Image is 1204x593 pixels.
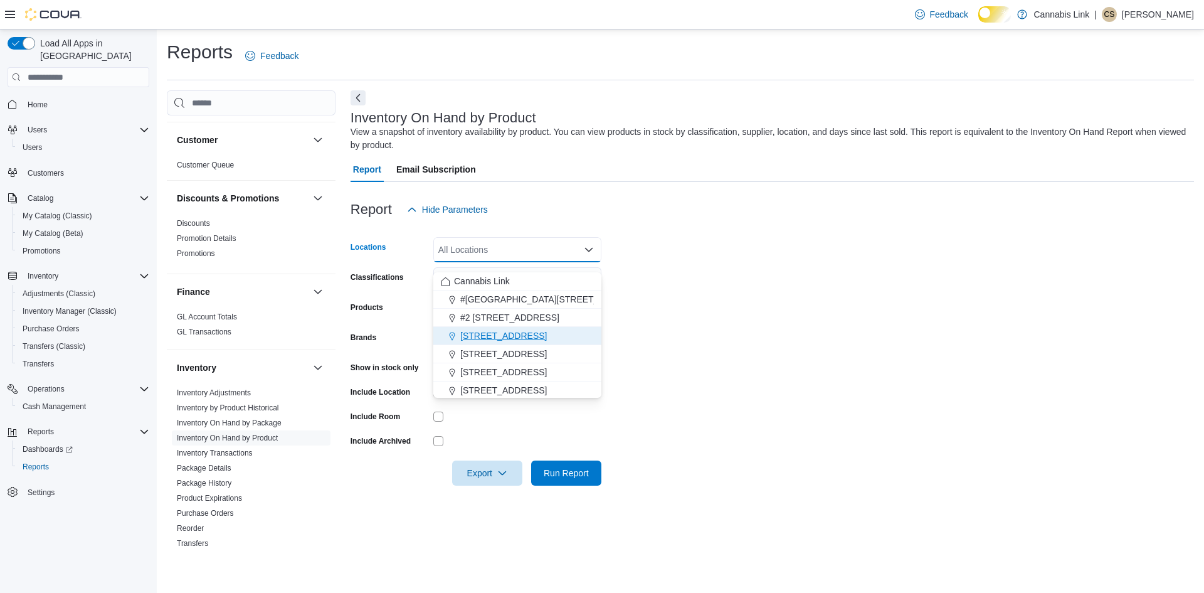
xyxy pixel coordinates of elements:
[13,285,154,302] button: Adjustments (Classic)
[23,382,149,397] span: Operations
[460,348,547,360] span: [STREET_ADDRESS]
[18,208,97,223] a: My Catalog (Classic)
[351,333,376,343] label: Brands
[351,242,386,252] label: Locations
[23,211,92,221] span: My Catalog (Classic)
[177,233,236,243] span: Promotion Details
[177,508,234,518] span: Purchase Orders
[23,444,73,454] span: Dashboards
[13,320,154,338] button: Purchase Orders
[18,304,122,319] a: Inventory Manager (Classic)
[177,286,210,298] h3: Finance
[240,43,304,68] a: Feedback
[23,122,149,137] span: Users
[18,304,149,319] span: Inventory Manager (Classic)
[460,366,547,378] span: [STREET_ADDRESS]
[23,191,149,206] span: Catalog
[351,363,419,373] label: Show in stock only
[177,161,234,169] a: Customer Queue
[18,356,149,371] span: Transfers
[310,284,325,299] button: Finance
[23,228,83,238] span: My Catalog (Beta)
[177,327,231,337] span: GL Transactions
[18,243,149,259] span: Promotions
[3,380,154,398] button: Operations
[23,142,42,152] span: Users
[18,226,88,241] a: My Catalog (Beta)
[930,8,968,21] span: Feedback
[433,327,601,345] button: [STREET_ADDRESS]
[23,462,49,472] span: Reports
[25,8,82,21] img: Cova
[978,6,1011,23] input: Dark Mode
[460,384,547,397] span: [STREET_ADDRESS]
[177,192,279,205] h3: Discounts & Promotions
[3,423,154,441] button: Reports
[23,424,149,439] span: Reports
[177,403,279,412] a: Inventory by Product Historical
[167,309,335,350] div: Finance
[23,484,149,500] span: Settings
[351,302,383,313] label: Products
[18,286,149,301] span: Adjustments (Classic)
[310,132,325,147] button: Customer
[18,321,85,336] a: Purchase Orders
[433,291,601,309] button: #[GEOGRAPHIC_DATA][STREET_ADDRESS]
[23,289,95,299] span: Adjustments (Classic)
[177,192,308,205] button: Discounts & Promotions
[177,433,278,443] span: Inventory On Hand by Product
[177,418,282,428] span: Inventory On Hand by Package
[531,461,601,486] button: Run Report
[452,461,522,486] button: Export
[8,90,149,534] nav: Complex example
[177,134,308,146] button: Customer
[167,385,335,584] div: Inventory
[351,126,1188,152] div: View a snapshot of inventory availability by product. You can view products in stock by classific...
[13,338,154,355] button: Transfers (Classic)
[351,412,400,422] label: Include Room
[177,479,231,488] a: Package History
[177,361,308,374] button: Inventory
[18,243,66,259] a: Promotions
[177,312,237,322] span: GL Account Totals
[23,165,149,181] span: Customers
[177,388,251,398] span: Inventory Adjustments
[3,95,154,113] button: Home
[396,157,476,182] span: Email Subscription
[28,100,48,110] span: Home
[13,139,154,156] button: Users
[177,463,231,473] span: Package Details
[18,208,149,223] span: My Catalog (Classic)
[28,125,47,135] span: Users
[433,345,601,363] button: [STREET_ADDRESS]
[23,424,59,439] button: Reports
[23,402,86,412] span: Cash Management
[18,339,149,354] span: Transfers (Classic)
[23,246,61,256] span: Promotions
[177,434,278,442] a: Inventory On Hand by Product
[433,272,601,400] div: Choose from the following options
[433,272,601,291] button: Cannabis Link
[310,191,325,206] button: Discounts & Promotions
[18,140,149,155] span: Users
[18,442,149,457] span: Dashboards
[23,96,149,112] span: Home
[23,97,53,112] a: Home
[177,134,218,146] h3: Customer
[18,339,90,354] a: Transfers (Classic)
[422,203,488,216] span: Hide Parameters
[13,302,154,320] button: Inventory Manager (Classic)
[177,234,236,243] a: Promotion Details
[460,293,643,306] span: #[GEOGRAPHIC_DATA][STREET_ADDRESS]
[13,225,154,242] button: My Catalog (Beta)
[28,488,55,498] span: Settings
[260,50,298,62] span: Feedback
[28,384,65,394] span: Operations
[177,509,234,518] a: Purchase Orders
[177,313,237,321] a: GL Account Totals
[35,37,149,62] span: Load All Apps in [GEOGRAPHIC_DATA]
[18,321,149,336] span: Purchase Orders
[177,493,242,503] span: Product Expirations
[18,356,59,371] a: Transfers
[177,361,216,374] h3: Inventory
